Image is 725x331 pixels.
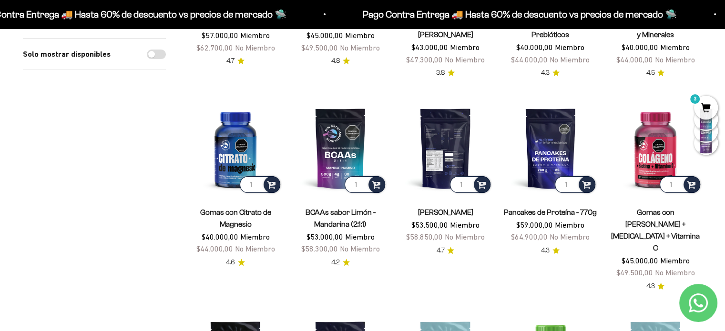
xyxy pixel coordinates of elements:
[235,244,275,253] span: No Miembro
[541,68,550,78] span: 4.3
[363,7,677,22] p: Pago Contra Entrega 🚚 Hasta 60% de descuento vs precios de mercado 🛸
[445,232,485,241] span: No Miembro
[646,281,654,291] span: 4.3
[621,256,658,265] span: $45.000,00
[689,93,701,105] mark: 3
[436,245,454,256] a: 4.74.7 de 5.0 estrellas
[340,244,380,253] span: No Miembro
[516,43,553,51] span: $40.000,00
[555,221,584,229] span: Miembro
[406,232,443,241] span: $58.850,00
[541,245,560,256] a: 4.34.3 de 5.0 estrellas
[436,68,455,78] a: 3.83.8 de 5.0 estrellas
[340,43,380,52] span: No Miembro
[226,56,245,66] a: 4.74.7 de 5.0 estrellas
[541,245,550,256] span: 4.3
[202,232,238,241] span: $40.000,00
[406,55,443,64] span: $47.300,00
[331,257,340,268] span: 4.2
[196,244,233,253] span: $44.000,00
[398,101,492,195] img: Proteína Whey - Vainilla
[301,244,338,253] span: $58.300,00
[436,68,445,78] span: 3.8
[418,208,473,216] a: [PERSON_NAME]
[226,56,235,66] span: 4.7
[331,257,350,268] a: 4.24.2 de 5.0 estrellas
[240,232,270,241] span: Miembro
[345,31,375,40] span: Miembro
[516,221,553,229] span: $59.000,00
[345,232,375,241] span: Miembro
[654,268,694,277] span: No Miembro
[331,56,340,66] span: 4.8
[646,281,664,291] a: 4.34.3 de 5.0 estrellas
[541,68,560,78] a: 4.34.3 de 5.0 estrellas
[654,55,694,64] span: No Miembro
[660,43,689,51] span: Miembro
[511,55,548,64] span: $44.000,00
[504,208,597,216] a: Pancakes de Proteína - 770g
[550,232,590,241] span: No Miembro
[226,257,235,268] span: 4.6
[331,56,350,66] a: 4.84.8 de 5.0 estrellas
[23,48,111,60] label: Solo mostrar disponibles
[196,43,233,52] span: $62.700,00
[301,43,338,52] span: $49.500,00
[450,221,480,229] span: Miembro
[660,256,689,265] span: Miembro
[436,245,444,256] span: 4.7
[411,221,448,229] span: $53.500,00
[511,232,548,241] span: $64.900,00
[235,43,275,52] span: No Miembro
[445,55,485,64] span: No Miembro
[616,268,653,277] span: $49.500,00
[306,31,343,40] span: $45.000,00
[411,43,448,51] span: $43.000,00
[450,43,480,51] span: Miembro
[616,55,653,64] span: $44.000,00
[621,43,658,51] span: $40.000,00
[226,257,245,268] a: 4.64.6 de 5.0 estrellas
[646,68,664,78] a: 4.54.5 de 5.0 estrellas
[240,31,270,40] span: Miembro
[611,208,700,252] a: Gomas con [PERSON_NAME] + [MEDICAL_DATA] + Vitamina C
[202,31,238,40] span: $57.000,00
[694,103,718,114] a: 3
[550,55,590,64] span: No Miembro
[200,208,271,228] a: Gomas con Citrato de Magnesio
[555,43,584,51] span: Miembro
[306,232,343,241] span: $53.000,00
[306,208,376,228] a: BCAAs sabor Limón - Mandarina (2:1:1)
[646,68,654,78] span: 4.5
